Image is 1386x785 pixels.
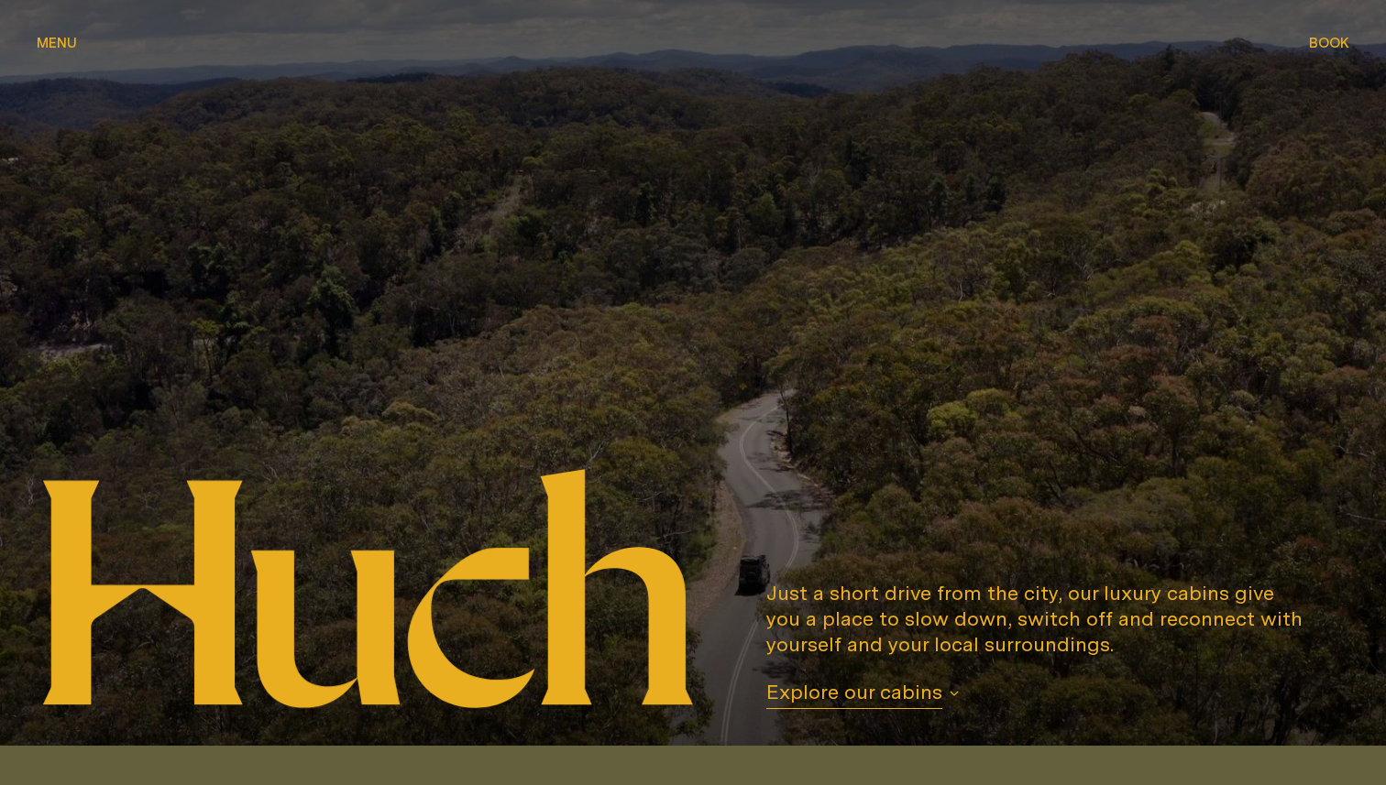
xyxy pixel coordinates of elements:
[37,33,77,55] button: show menu
[1309,36,1349,49] span: Book
[766,679,942,709] span: Explore our cabins
[1309,33,1349,55] button: show booking tray
[37,36,77,49] span: Menu
[766,580,1313,657] p: Just a short drive from the city, our luxury cabins give you a place to slow down, switch off and...
[766,679,959,709] button: Explore our cabins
